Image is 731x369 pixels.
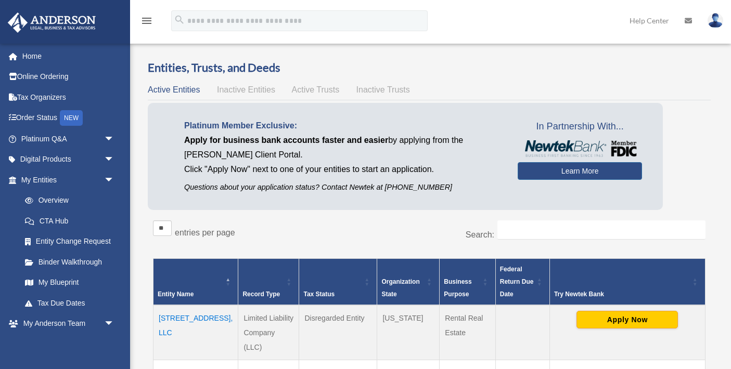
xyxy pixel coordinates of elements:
a: Entity Change Request [15,231,125,252]
td: [STREET_ADDRESS], LLC [153,305,238,360]
span: In Partnership With... [518,118,642,135]
h3: Entities, Trusts, and Deeds [148,60,711,76]
a: Platinum Q&Aarrow_drop_down [7,128,130,149]
a: Digital Productsarrow_drop_down [7,149,130,170]
span: arrow_drop_down [104,169,125,191]
label: Search: [466,230,494,239]
img: NewtekBankLogoSM.png [523,140,637,157]
th: Entity Name: Activate to invert sorting [153,259,238,306]
th: Record Type: Activate to sort [238,259,299,306]
p: Questions about your application status? Contact Newtek at [PHONE_NUMBER] [184,181,502,194]
a: Overview [15,190,120,211]
p: Platinum Member Exclusive: [184,118,502,133]
span: Organization State [381,278,419,298]
img: User Pic [708,13,723,28]
td: Rental Real Estate [440,305,495,360]
a: My Entitiesarrow_drop_down [7,169,125,190]
label: entries per page [175,228,235,237]
span: Business Purpose [444,278,471,298]
td: Limited Liability Company (LLC) [238,305,299,360]
div: Try Newtek Bank [554,288,689,300]
th: Business Purpose: Activate to sort [440,259,495,306]
span: Inactive Trusts [356,85,410,94]
a: Tax Due Dates [15,293,125,313]
a: Learn More [518,162,642,180]
a: CTA Hub [15,210,125,231]
img: Anderson Advisors Platinum Portal [5,12,99,33]
span: Inactive Entities [217,85,275,94]
span: arrow_drop_down [104,128,125,150]
a: Home [7,46,130,67]
span: Record Type [242,291,280,298]
span: Federal Return Due Date [500,266,534,298]
span: Entity Name [158,291,194,298]
i: menu [140,15,153,27]
button: Apply Now [576,311,678,328]
a: Order StatusNEW [7,108,130,129]
a: Online Ordering [7,67,130,87]
span: Tax Status [303,291,335,298]
span: arrow_drop_down [104,149,125,170]
a: menu [140,18,153,27]
a: My Blueprint [15,272,125,293]
p: Click "Apply Now" next to one of your entities to start an application. [184,162,502,177]
div: NEW [60,110,83,126]
th: Organization State: Activate to sort [377,259,440,306]
i: search [174,14,185,25]
span: arrow_drop_down [104,334,125,355]
a: My Anderson Teamarrow_drop_down [7,313,130,334]
th: Try Newtek Bank : Activate to sort [549,259,705,306]
th: Federal Return Due Date: Activate to sort [495,259,549,306]
p: by applying from the [PERSON_NAME] Client Portal. [184,133,502,162]
span: Apply for business bank accounts faster and easier [184,136,388,144]
th: Tax Status: Activate to sort [299,259,377,306]
td: [US_STATE] [377,305,440,360]
a: Tax Organizers [7,87,130,108]
span: arrow_drop_down [104,313,125,335]
a: Binder Walkthrough [15,252,125,272]
span: Active Trusts [292,85,340,94]
a: My Documentsarrow_drop_down [7,334,130,354]
span: Active Entities [148,85,200,94]
td: Disregarded Entity [299,305,377,360]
